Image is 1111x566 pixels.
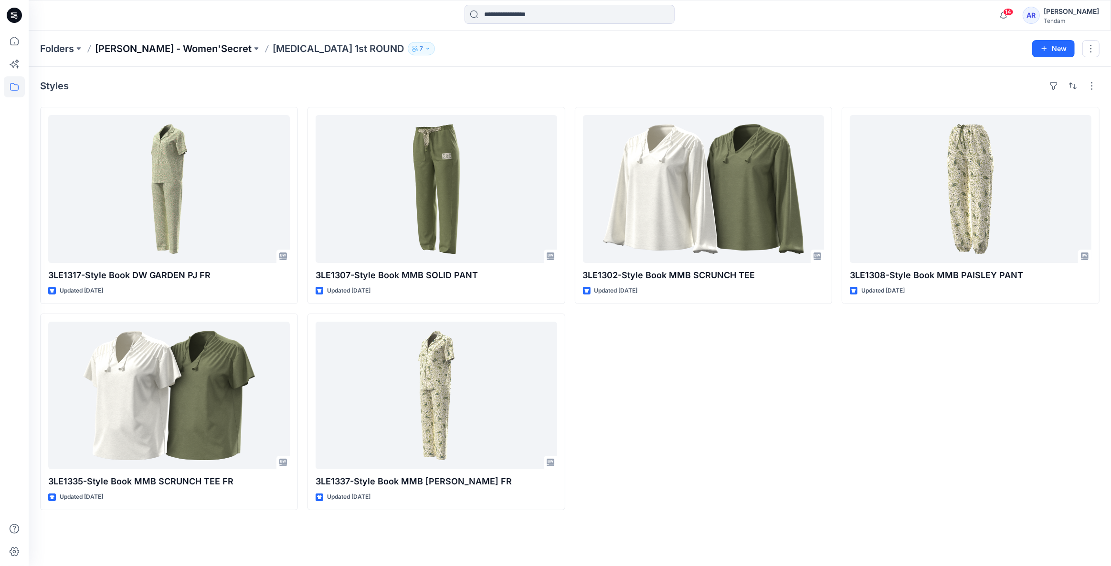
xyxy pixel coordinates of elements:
[583,269,825,282] p: 3LE1302-Style Book MMB SCRUNCH TEE
[273,42,404,55] p: [MEDICAL_DATA] 1st ROUND
[1044,17,1099,24] div: Tendam
[327,492,370,502] p: Updated [DATE]
[420,43,423,54] p: 7
[48,322,290,470] a: 3LE1335-Style Book MMB SCRUNCH TEE FR
[48,115,290,263] a: 3LE1317-Style Book DW GARDEN PJ FR
[316,115,557,263] a: 3LE1307-Style Book MMB SOLID PANT
[316,269,557,282] p: 3LE1307-Style Book MMB SOLID PANT
[40,42,74,55] a: Folders
[850,269,1091,282] p: 3LE1308-Style Book MMB PAISLEY PANT
[1003,8,1014,16] span: 14
[316,475,557,488] p: 3LE1337-Style Book MMB [PERSON_NAME] FR
[1023,7,1040,24] div: AR
[408,42,435,55] button: 7
[583,115,825,263] a: 3LE1302-Style Book MMB SCRUNCH TEE
[1044,6,1099,17] div: [PERSON_NAME]
[316,322,557,470] a: 3LE1337-Style Book MMB PAISLEY PJ FR
[48,475,290,488] p: 3LE1335-Style Book MMB SCRUNCH TEE FR
[1032,40,1075,57] button: New
[861,286,905,296] p: Updated [DATE]
[594,286,638,296] p: Updated [DATE]
[40,80,69,92] h4: Styles
[60,492,103,502] p: Updated [DATE]
[327,286,370,296] p: Updated [DATE]
[48,269,290,282] p: 3LE1317-Style Book DW GARDEN PJ FR
[95,42,252,55] a: [PERSON_NAME] - Women'Secret
[60,286,103,296] p: Updated [DATE]
[850,115,1091,263] a: 3LE1308-Style Book MMB PAISLEY PANT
